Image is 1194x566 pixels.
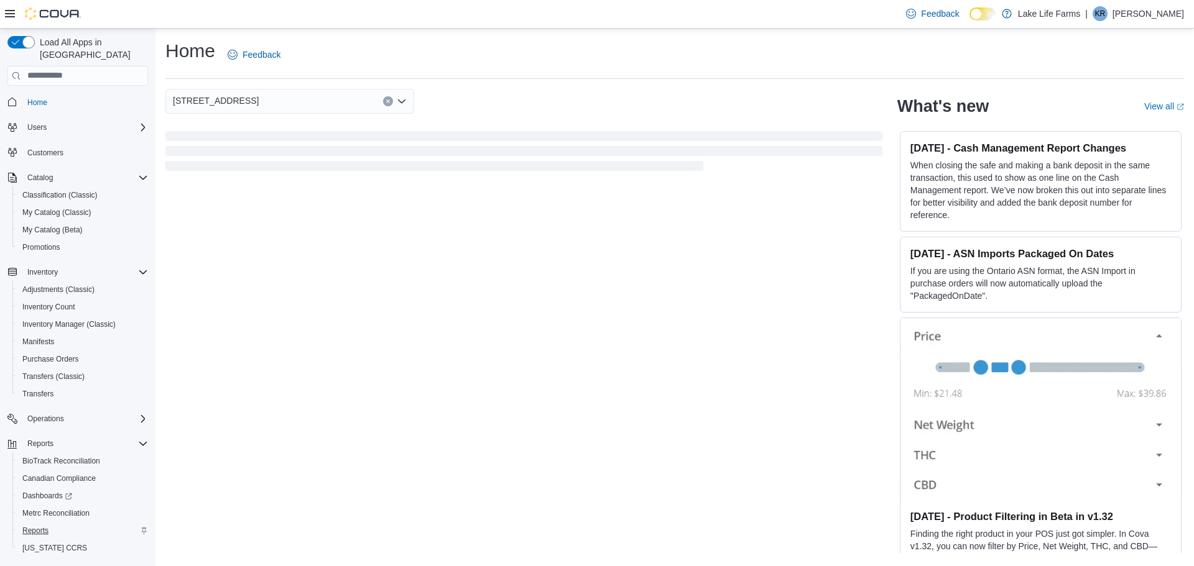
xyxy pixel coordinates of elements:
[223,42,285,67] a: Feedback
[17,299,148,314] span: Inventory Count
[12,504,153,522] button: Metrc Reconciliation
[12,221,153,239] button: My Catalog (Beta)
[22,456,100,466] span: BioTrack Reconciliation
[17,369,148,384] span: Transfers (Classic)
[17,317,148,332] span: Inventory Manager (Classic)
[173,93,259,108] span: [STREET_ADDRESS]
[22,526,49,536] span: Reports
[27,414,64,424] span: Operations
[17,240,148,255] span: Promotions
[22,145,68,160] a: Customers
[12,368,153,385] button: Transfers (Classic)
[901,1,964,26] a: Feedback
[17,454,105,468] a: BioTrack Reconciliation
[27,173,53,183] span: Catalog
[1093,6,1108,21] div: Kate Rossow
[17,541,148,555] span: Washington CCRS
[22,208,91,217] span: My Catalog (Classic)
[17,334,59,349] a: Manifests
[17,282,148,297] span: Adjustments (Classic)
[910,247,1171,260] h3: [DATE] - ASN Imports Packaged On Dates
[22,120,148,135] span: Users
[165,39,215,63] h1: Home
[22,543,87,553] span: [US_STATE] CCRS
[22,354,79,364] span: Purchase Orders
[2,93,153,111] button: Home
[17,334,148,349] span: Manifests
[12,186,153,204] button: Classification (Classic)
[17,205,96,220] a: My Catalog (Classic)
[17,471,148,486] span: Canadian Compliance
[12,239,153,256] button: Promotions
[2,119,153,136] button: Users
[910,159,1171,221] p: When closing the safe and making a bank deposit in the same transaction, this used to show as one...
[1177,103,1184,111] svg: External link
[17,488,148,503] span: Dashboards
[897,96,989,116] h2: What's new
[1113,6,1184,21] p: [PERSON_NAME]
[22,508,90,518] span: Metrc Reconciliation
[12,487,153,504] a: Dashboards
[22,170,58,185] button: Catalog
[970,7,996,21] input: Dark Mode
[22,120,52,135] button: Users
[12,539,153,557] button: [US_STATE] CCRS
[27,122,47,132] span: Users
[910,265,1171,302] p: If you are using the Ontario ASN format, the ASN Import in purchase orders will now automatically...
[12,350,153,368] button: Purchase Orders
[2,410,153,427] button: Operations
[22,473,96,483] span: Canadian Compliance
[22,389,53,399] span: Transfers
[1095,6,1106,21] span: KR
[17,454,148,468] span: BioTrack Reconciliation
[17,386,58,401] a: Transfers
[12,281,153,298] button: Adjustments (Classic)
[22,436,148,451] span: Reports
[17,188,103,203] a: Classification (Classic)
[2,263,153,281] button: Inventory
[22,145,148,160] span: Customers
[22,225,83,235] span: My Catalog (Beta)
[12,522,153,539] button: Reports
[17,386,148,401] span: Transfers
[17,352,84,367] a: Purchase Orders
[22,94,148,110] span: Home
[17,222,88,237] a: My Catalog (Beta)
[22,265,63,280] button: Inventory
[35,36,148,61] span: Load All Apps in [GEOGRAPHIC_DATA]
[2,144,153,162] button: Customers
[17,369,90,384] a: Transfers (Classic)
[22,285,95,294] span: Adjustments (Classic)
[17,488,77,503] a: Dashboards
[17,240,65,255] a: Promotions
[17,352,148,367] span: Purchase Orders
[12,316,153,333] button: Inventory Manager (Classic)
[17,523,53,538] a: Reports
[12,385,153,403] button: Transfers
[17,205,148,220] span: My Catalog (Classic)
[22,302,75,312] span: Inventory Count
[921,7,959,20] span: Feedback
[17,188,148,203] span: Classification (Classic)
[22,242,60,252] span: Promotions
[22,491,72,501] span: Dashboards
[17,282,99,297] a: Adjustments (Classic)
[1085,6,1088,21] p: |
[12,333,153,350] button: Manifests
[27,439,53,449] span: Reports
[12,470,153,487] button: Canadian Compliance
[910,142,1171,154] h3: [DATE] - Cash Management Report Changes
[27,267,58,277] span: Inventory
[22,170,148,185] span: Catalog
[22,95,52,110] a: Home
[27,98,47,107] span: Home
[397,96,407,106] button: Open list of options
[22,319,116,329] span: Inventory Manager (Classic)
[17,506,148,521] span: Metrc Reconciliation
[1144,101,1184,111] a: View allExternal link
[12,204,153,221] button: My Catalog (Classic)
[2,435,153,452] button: Reports
[22,190,98,200] span: Classification (Classic)
[243,48,280,61] span: Feedback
